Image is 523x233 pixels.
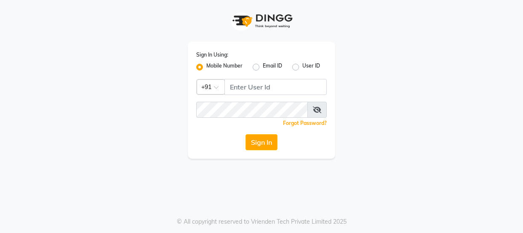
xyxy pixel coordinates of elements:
input: Username [196,102,308,118]
label: User ID [302,62,320,72]
input: Username [224,79,327,95]
button: Sign In [245,134,278,150]
img: logo1.svg [228,8,295,33]
label: Mobile Number [206,62,243,72]
a: Forgot Password? [283,120,327,126]
label: Email ID [263,62,282,72]
label: Sign In Using: [196,51,228,59]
